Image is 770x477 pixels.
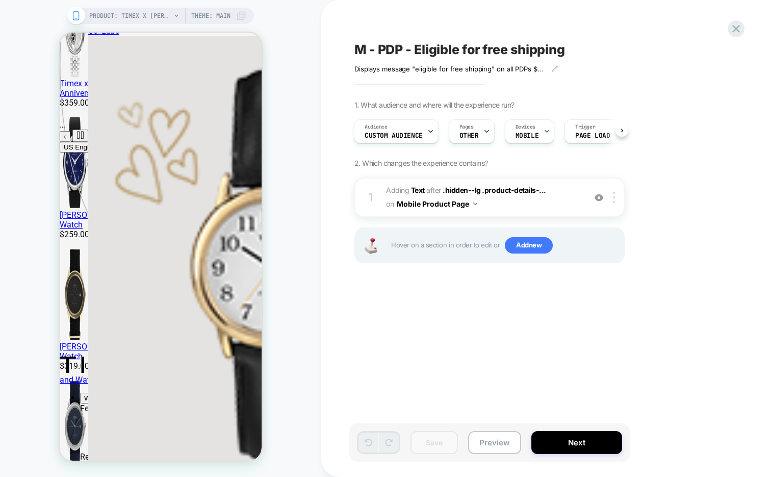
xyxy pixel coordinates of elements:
[468,431,521,454] button: Preview
[516,123,535,131] span: Devices
[13,97,29,109] button: Pause Slideshow
[411,186,425,194] b: Text
[410,431,458,454] button: Save
[41,390,83,400] a: Best Sellers
[575,132,610,139] span: Page Load
[20,371,52,381] span: Featured
[354,159,487,167] span: 2. Which changes the experience contains?
[41,400,90,410] a: Coming Soon
[505,237,553,254] span: Add new
[516,132,538,139] span: MOBILE
[391,237,619,254] span: Hover on a section in order to edit or
[20,360,55,371] button: Open Watches menu
[41,410,57,419] a: Sale
[191,8,230,24] span: Theme: MAIN
[575,123,595,131] span: Trigger
[459,123,474,131] span: Pages
[365,123,388,131] span: Audience
[354,65,544,73] span: Displays message "eligible for free shipping" on all PDPs $200+ (US only)
[386,197,394,210] span: on
[366,187,376,208] div: 1
[613,192,615,203] img: close
[473,203,477,205] img: down arrow
[361,238,381,254] img: Joystick
[426,186,441,194] span: AFTER
[531,431,622,454] button: Next
[365,132,423,139] span: Custom Audience
[386,186,425,194] span: Adding
[41,381,86,390] a: New Arrivals
[443,186,546,194] span: .hidden--lg .product-details-...
[31,98,41,109] button: Next slide
[89,8,171,24] span: PRODUCT: Timex x [PERSON_NAME] 36mm Stainless Steel Bracelet Watch [tw2y11200]
[20,419,74,429] span: Recommended
[4,111,48,118] span: US English ($)
[354,101,514,109] span: 1. What audience and where will the experience run?
[397,196,477,211] button: Mobile Product Page
[459,132,479,139] span: OTHER
[354,42,565,57] span: M - PDP - Eligible for free shipping
[595,193,603,202] img: crossed eye
[24,362,50,369] span: Watches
